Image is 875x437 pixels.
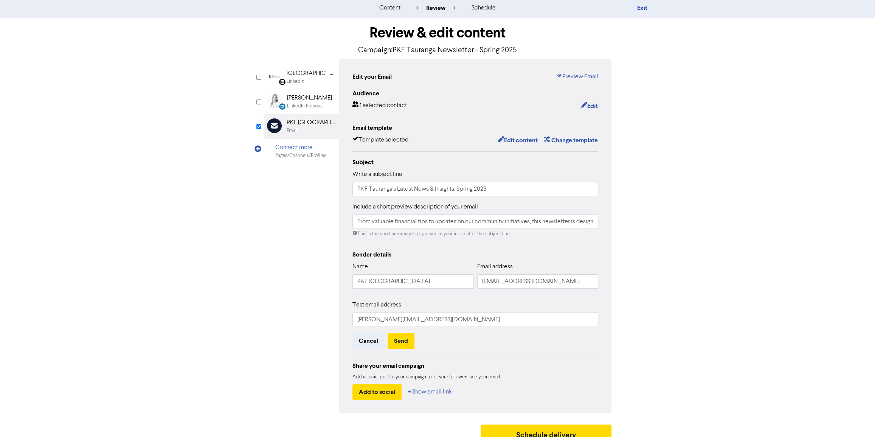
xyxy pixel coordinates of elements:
div: PKF [GEOGRAPHIC_DATA]Email [264,114,339,138]
div: Connect morePages/Channels/Profiles [264,139,339,163]
label: Test email address [352,300,401,309]
div: review [416,3,456,12]
div: PKF [GEOGRAPHIC_DATA] [287,118,335,127]
div: Add a social post to your campaign to let your followers see your email. [352,373,598,381]
div: Email [287,127,298,134]
label: Name [352,262,368,271]
div: 1 selected contact [352,101,407,111]
button: Edit [581,101,598,111]
button: + Show email link [408,384,452,400]
label: Include a short preview description of your email [352,202,478,212]
img: Linkedin [267,69,282,84]
div: Sender details [352,250,598,259]
button: Add to social [352,384,402,400]
div: Email template [352,123,598,132]
div: LinkedIn Personal [287,103,324,110]
button: Change template [544,135,598,145]
div: LinkedinPersonal [PERSON_NAME]LinkedIn Personal [264,89,339,114]
p: Campaign: PKF Tauranga Newsletter - Spring 2025 [264,45,611,56]
a: Preview Email [556,72,598,81]
div: content [379,3,400,12]
button: Send [388,333,414,349]
div: Pages/Channels/Profiles [275,152,326,159]
a: Exit [637,4,647,12]
button: Cancel [352,333,385,349]
iframe: Chat Widget [837,401,875,437]
div: LinkedIn [287,78,304,85]
div: Share your email campaign [352,361,598,370]
div: Template selected [352,135,408,145]
div: Edit your Email [352,72,392,81]
div: Connect more [275,143,326,152]
div: schedule [472,3,496,12]
label: Email address [477,262,513,271]
div: Linkedin [GEOGRAPHIC_DATA]LinkedIn [264,65,339,89]
div: [GEOGRAPHIC_DATA] [287,69,335,78]
div: This is the short summary text you see in your inbox after the subject line. [352,230,598,238]
img: LinkedinPersonal [267,93,282,109]
label: Write a subject line [352,170,402,179]
div: Audience [352,89,598,98]
h1: Review & edit content [264,24,611,42]
button: Edit content [498,135,538,145]
div: [PERSON_NAME] [287,93,332,103]
div: Subject [352,158,598,167]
